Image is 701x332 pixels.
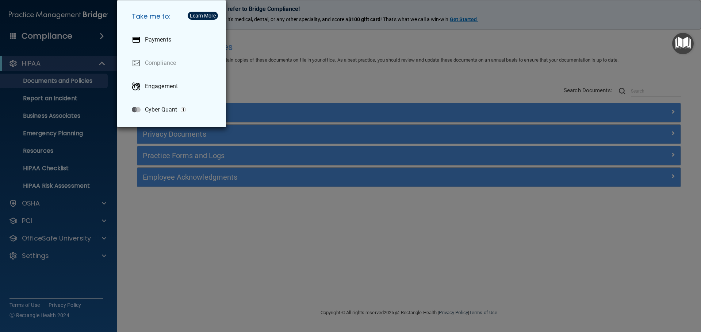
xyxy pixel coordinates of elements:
[672,33,694,54] button: Open Resource Center
[126,30,220,50] a: Payments
[126,76,220,97] a: Engagement
[126,6,220,27] h5: Take me to:
[145,36,171,43] p: Payments
[145,106,177,113] p: Cyber Quant
[126,99,220,120] a: Cyber Quant
[188,12,218,20] button: Learn More
[190,13,216,18] div: Learn More
[126,53,220,73] a: Compliance
[145,83,178,90] p: Engagement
